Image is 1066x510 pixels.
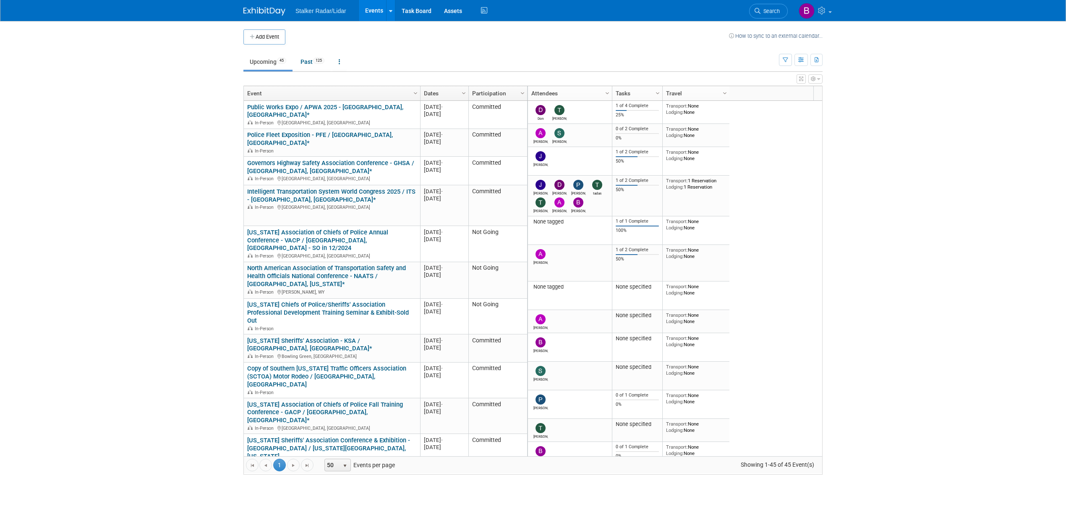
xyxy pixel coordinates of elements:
[277,58,286,64] span: 45
[536,249,546,259] img: Andrew Davis
[424,444,465,451] div: [DATE]
[533,324,548,330] div: adam holland
[533,405,548,410] div: Patrick Fagan
[666,444,688,450] span: Transport:
[468,226,527,262] td: Not Going
[666,155,684,161] span: Lodging:
[247,103,403,119] a: Public Works Expo / APWA 2025 - [GEOGRAPHIC_DATA], [GEOGRAPHIC_DATA]*
[295,8,346,14] span: Stalker Radar/Lidar
[468,299,527,334] td: Not Going
[666,290,684,296] span: Lodging:
[666,178,726,190] div: 1 Reservation 1 Reservation
[554,180,564,190] img: David Schmidt
[616,453,659,459] div: 0%
[472,86,522,100] a: Participation
[255,390,276,395] span: In-Person
[666,126,688,132] span: Transport:
[533,433,548,439] div: Thomas Kenia
[424,372,465,379] div: [DATE]
[531,284,609,290] div: None tagged
[666,370,684,376] span: Lodging:
[246,459,259,471] a: Go to the first page
[441,401,443,407] span: -
[247,188,415,203] a: Intelligent Transportation System World Congress 2025 / ITS - [GEOGRAPHIC_DATA], [GEOGRAPHIC_DATA]*
[247,352,416,360] div: Bowling Green, [GEOGRAPHIC_DATA]
[248,148,253,152] img: In-Person Event
[536,394,546,405] img: Patrick Fagan
[616,392,659,398] div: 0 of 1 Complete
[247,424,416,431] div: [GEOGRAPHIC_DATA], [GEOGRAPHIC_DATA]
[590,190,605,195] div: tadas eikinas
[468,398,527,434] td: Committed
[255,176,276,181] span: In-Person
[536,151,546,161] img: Jacob Boyle
[424,229,465,236] div: [DATE]
[616,256,659,262] div: 50%
[255,289,276,295] span: In-Person
[441,365,443,371] span: -
[248,120,253,124] img: In-Person Event
[243,54,293,70] a: Upcoming45
[666,392,726,405] div: None None
[654,90,661,97] span: Column Settings
[460,86,469,99] a: Column Settings
[424,188,465,195] div: [DATE]
[592,180,602,190] img: tadas eikinas
[255,120,276,126] span: In-Person
[616,364,659,371] div: None specified
[536,105,546,115] img: Don Horen
[554,105,564,115] img: Thomas Kenia
[313,58,324,64] span: 125
[519,90,526,97] span: Column Settings
[666,109,684,115] span: Lodging:
[666,103,688,109] span: Transport:
[518,86,528,99] a: Column Settings
[248,253,253,258] img: In-Person Event
[536,314,546,324] img: adam holland
[255,426,276,431] span: In-Person
[533,138,548,144] div: adam holland
[666,399,684,405] span: Lodging:
[468,185,527,226] td: Committed
[247,252,416,259] div: [GEOGRAPHIC_DATA], [GEOGRAPHIC_DATA]
[255,148,276,154] span: In-Person
[604,90,611,97] span: Column Settings
[666,86,724,100] a: Travel
[666,421,688,427] span: Transport:
[616,126,659,132] div: 0 of 2 Complete
[424,86,463,100] a: Dates
[424,337,465,344] div: [DATE]
[666,218,726,231] div: None None
[533,115,548,121] div: Don Horen
[666,253,684,259] span: Lodging:
[412,90,419,97] span: Column Settings
[325,459,339,471] span: 50
[666,427,684,433] span: Lodging:
[666,312,688,318] span: Transport:
[721,86,730,99] a: Column Settings
[616,187,659,193] div: 50%
[441,337,443,344] span: -
[424,159,465,166] div: [DATE]
[424,131,465,138] div: [DATE]
[616,421,659,428] div: None specified
[666,149,688,155] span: Transport:
[468,363,527,398] td: Committed
[273,459,286,471] span: 1
[468,334,527,363] td: Committed
[533,259,548,265] div: Andrew Davis
[243,29,285,45] button: Add Event
[666,444,726,456] div: None None
[441,265,443,271] span: -
[571,190,586,195] div: Paul Nichols
[424,110,465,118] div: [DATE]
[247,203,416,210] div: [GEOGRAPHIC_DATA], [GEOGRAPHIC_DATA]
[666,247,726,259] div: None None
[247,436,410,460] a: [US_STATE] Sheriffs' Association Conference & Exhibition - [GEOGRAPHIC_DATA] / [US_STATE][GEOGRAP...
[424,408,465,415] div: [DATE]
[666,392,688,398] span: Transport:
[616,335,659,342] div: None specified
[729,33,823,39] a: How to sync to an external calendar...
[441,131,443,138] span: -
[554,197,564,208] img: adam holland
